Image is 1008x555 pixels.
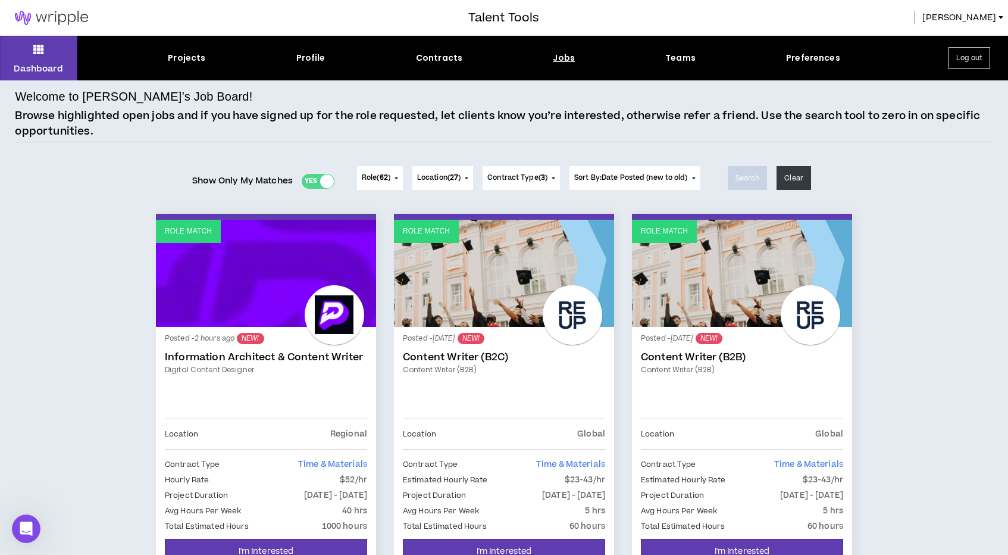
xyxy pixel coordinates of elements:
span: Time & Materials [298,459,367,470]
span: Contract Type ( ) [487,173,547,183]
p: Avg Hours Per Week [641,504,717,517]
span: Time & Materials [774,459,843,470]
span: 27 [450,173,458,183]
sup: NEW! [237,333,264,344]
a: Content Writer (B2B) [403,364,605,375]
p: Contract Type [641,458,696,471]
a: Content Writer (B2C) [403,351,605,363]
span: Show Only My Matches [192,172,293,190]
p: Location [641,428,674,441]
p: Estimated Hourly Rate [641,473,726,487]
p: Contract Type [165,458,220,471]
p: Contract Type [403,458,458,471]
p: Global [815,428,843,441]
span: Role ( ) [362,173,390,183]
button: Sort By:Date Posted (new to old) [569,166,700,190]
p: Avg Hours Per Week [403,504,479,517]
a: Role Match [156,220,376,327]
p: $23-43/hr [565,473,605,487]
p: Location [403,428,436,441]
p: 60 hours [807,520,843,533]
div: Preferences [786,52,840,64]
button: Contract Type(3) [483,166,560,190]
p: [DATE] - [DATE] [542,489,605,502]
p: [DATE] - [DATE] [780,489,843,502]
p: 1000 hours [322,520,367,533]
button: Role(62) [357,166,403,190]
a: Content Writer (B2B) [641,364,843,375]
p: Project Duration [403,489,466,502]
p: [DATE] - [DATE] [304,489,367,502]
p: Role Match [403,226,450,237]
span: Sort By: Date Posted (new to old) [574,173,688,183]
p: Global [577,428,605,441]
h4: Welcome to [PERSON_NAME]’s Job Board! [15,88,252,105]
span: Location ( ) [417,173,461,183]
p: Avg Hours Per Week [165,504,241,517]
p: Location [165,428,198,441]
p: Role Match [165,226,212,237]
h3: Talent Tools [468,9,539,27]
p: Posted - 2 hours ago [165,333,367,344]
a: Information Architect & Content Writer [165,351,367,363]
p: Browse highlighted open jobs and if you have signed up for the role requested, let clients know y... [15,108,993,139]
p: 5 hrs [585,504,605,517]
span: 62 [380,173,388,183]
p: Role Match [641,226,688,237]
p: Total Estimated Hours [165,520,249,533]
span: 3 [541,173,545,183]
p: $23-43/hr [803,473,843,487]
button: Search [728,166,768,190]
p: 60 hours [569,520,605,533]
a: Content Writer (B2B) [641,351,843,363]
p: Posted - [DATE] [403,333,605,344]
a: Role Match [394,220,614,327]
button: Clear [777,166,811,190]
p: Dashboard [14,63,63,75]
sup: NEW! [696,333,722,344]
p: Regional [330,428,367,441]
a: Digital Content Designer [165,364,367,375]
div: Projects [168,52,205,64]
span: Time & Materials [536,459,605,470]
p: $52/hr [340,473,367,487]
p: Project Duration [641,489,704,502]
p: Total Estimated Hours [403,520,487,533]
iframe: Intercom live chat [12,515,40,543]
div: Teams [665,52,696,64]
button: Log out [948,47,990,69]
div: Profile [296,52,325,64]
p: Total Estimated Hours [641,520,725,533]
p: Project Duration [165,489,228,502]
a: Role Match [632,220,852,327]
button: Location(27) [412,166,473,190]
p: Estimated Hourly Rate [403,473,488,487]
p: 5 hrs [823,504,843,517]
p: Hourly Rate [165,473,209,487]
p: 40 hrs [342,504,367,517]
span: [PERSON_NAME] [922,11,996,24]
p: Posted - [DATE] [641,333,843,344]
sup: NEW! [458,333,484,344]
div: Contracts [416,52,462,64]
